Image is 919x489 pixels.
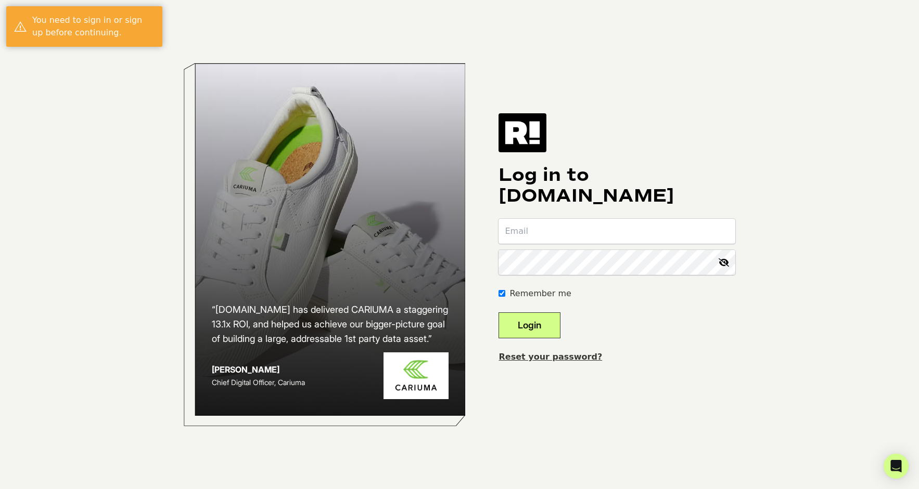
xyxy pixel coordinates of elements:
img: Cariuma [384,352,449,400]
a: Reset your password? [499,352,602,362]
div: Open Intercom Messenger [884,454,909,479]
h1: Log in to [DOMAIN_NAME] [499,165,735,206]
h2: “[DOMAIN_NAME] has delivered CARIUMA a staggering 13.1x ROI, and helped us achieve our bigger-pic... [212,302,449,346]
div: You need to sign in or sign up before continuing. [32,14,155,39]
img: Retention.com [499,113,546,152]
strong: [PERSON_NAME] [212,364,279,375]
button: Login [499,312,560,338]
label: Remember me [509,287,571,300]
span: Chief Digital Officer, Cariuma [212,378,305,387]
input: Email [499,219,735,244]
